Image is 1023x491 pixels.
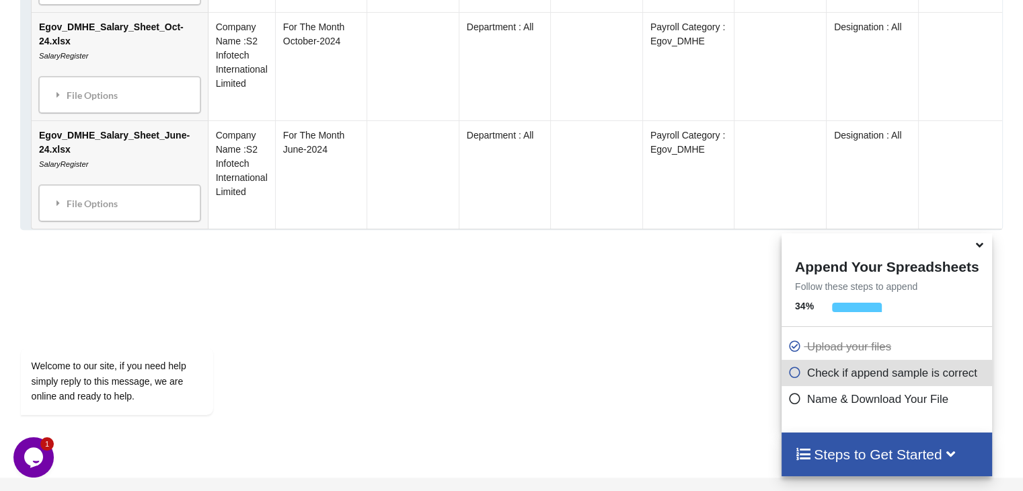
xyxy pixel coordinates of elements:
[782,255,992,275] h4: Append Your Spreadsheets
[459,12,551,120] td: Department : All
[43,81,196,109] div: File Options
[32,12,208,120] td: Egov_DMHE_Salary_Sheet_Oct-24.xlsx
[13,226,256,430] iframe: chat widget
[788,365,989,381] p: Check if append sample is correct
[39,160,88,168] i: SalaryRegister
[43,189,196,217] div: File Options
[782,280,992,293] p: Follow these steps to append
[32,120,208,229] td: Egov_DMHE_Salary_Sheet_June-24.xlsx
[795,446,979,463] h4: Steps to Get Started
[826,120,918,229] td: Designation : All
[275,120,367,229] td: For The Month June-2024
[642,12,734,120] td: Payroll Category : Egov_DMHE
[795,301,814,311] b: 34 %
[275,12,367,120] td: For The Month October-2024
[39,52,88,60] i: SalaryRegister
[788,338,989,355] p: Upload your files
[788,391,989,408] p: Name & Download Your File
[208,120,275,229] td: Company Name :S2 Infotech International Limited
[208,12,275,120] td: Company Name :S2 Infotech International Limited
[13,437,56,478] iframe: chat widget
[459,120,551,229] td: Department : All
[642,120,734,229] td: Payroll Category : Egov_DMHE
[826,12,918,120] td: Designation : All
